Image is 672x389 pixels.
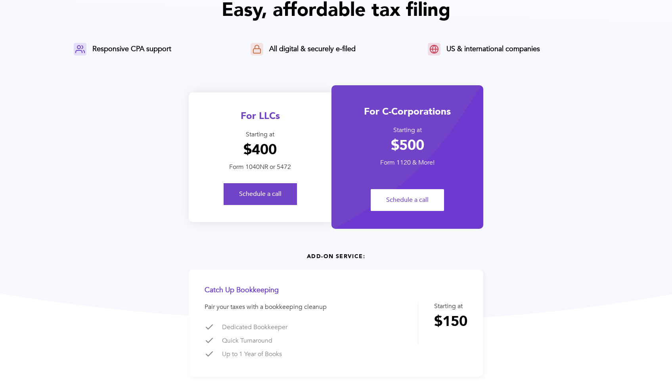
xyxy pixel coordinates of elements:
[331,126,483,134] div: Starting at
[446,44,540,54] div: US & international companies
[331,159,483,167] div: Form 1120 & More!
[434,302,467,310] div: Starting at
[434,313,467,330] h1: $150
[269,44,356,54] div: All digital & securely e-filed
[189,141,331,159] h1: $400
[224,183,297,205] a: Schedule a call
[205,286,333,295] div: Catch Up Bookkeeping
[205,303,333,311] div: Pair your taxes with a bookkeeping cleanup
[189,130,331,139] div: Starting at
[222,322,333,332] div: Dedicated Bookkeeper
[222,336,333,345] div: Quick Turnaround
[222,349,333,359] div: Up to 1 Year of Books
[189,163,331,171] div: Form 1040NR or 5472
[331,105,483,118] div: For C-Corporations
[74,253,599,260] div: ADD-ON SERVICE:
[189,109,331,123] div: For LLCs
[92,44,171,54] div: Responsive CPA support
[331,137,483,154] h1: $500
[371,189,444,211] a: Schedule a call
